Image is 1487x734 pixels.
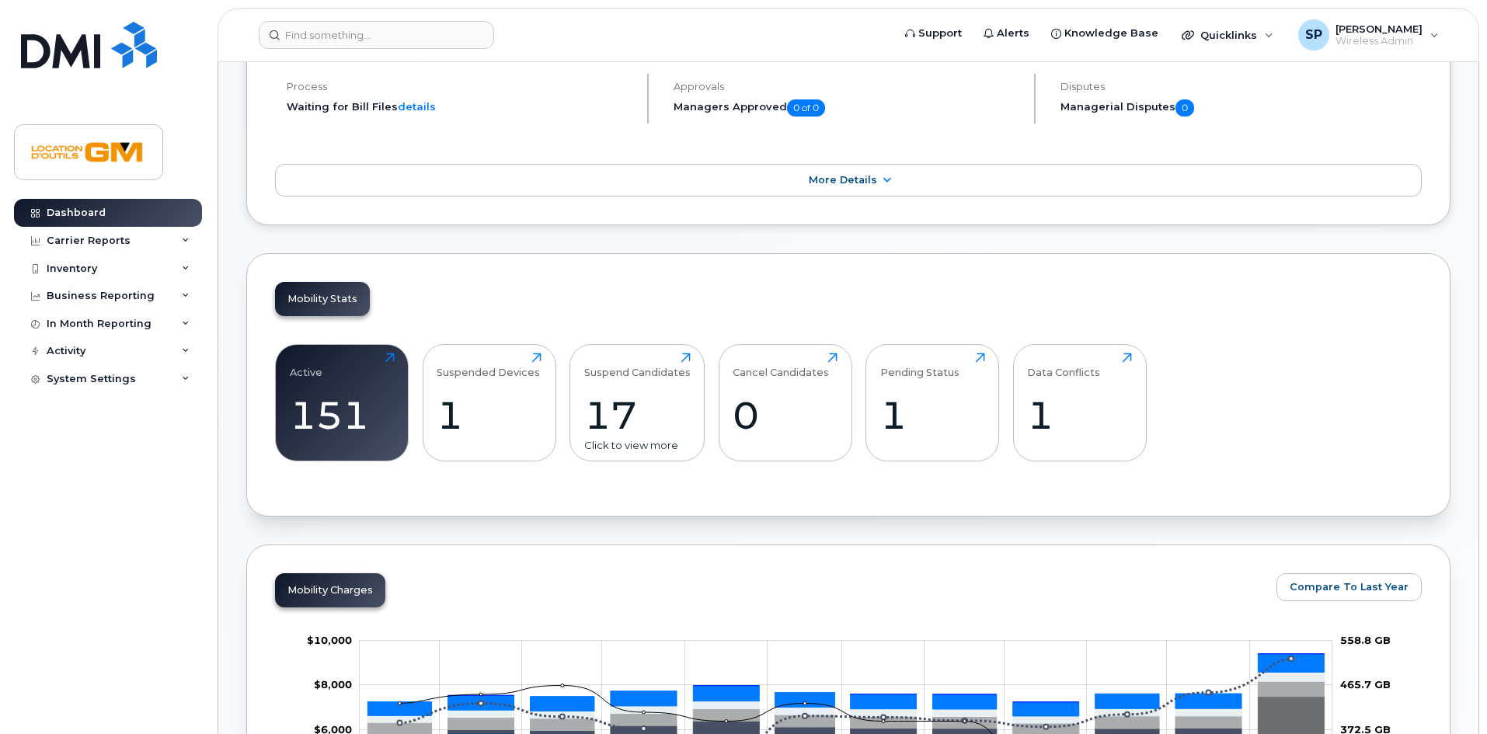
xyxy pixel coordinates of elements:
span: Knowledge Base [1064,26,1158,41]
tspan: 558.8 GB [1340,634,1391,646]
a: details [398,100,436,113]
input: Find something... [259,21,494,49]
a: Pending Status1 [880,353,985,452]
a: Knowledge Base [1040,18,1169,49]
tspan: $10,000 [307,634,352,646]
h4: Approvals [674,81,1021,92]
span: Alerts [997,26,1029,41]
a: Data Conflicts1 [1027,353,1132,452]
div: 151 [290,392,395,438]
div: Sumit Patel [1287,19,1450,50]
div: Quicklinks [1171,19,1284,50]
div: Suspend Candidates [584,353,691,378]
span: [PERSON_NAME] [1336,23,1423,35]
div: Data Conflicts [1027,353,1100,378]
span: Compare To Last Year [1290,579,1409,594]
span: More Details [809,174,877,186]
a: Suspended Devices1 [437,353,542,452]
div: 17 [584,392,691,438]
a: Suspend Candidates17Click to view more [584,353,691,452]
span: Wireless Admin [1336,35,1423,47]
button: Compare To Last Year [1276,573,1422,601]
div: Active [290,353,322,378]
div: Click to view more [584,438,691,453]
div: 1 [437,392,542,438]
div: 1 [880,392,985,438]
a: Alerts [973,18,1040,49]
div: Cancel Candidates [733,353,829,378]
span: SP [1305,26,1322,44]
a: Support [894,18,973,49]
h5: Managers Approved [674,99,1021,117]
div: Suspended Devices [437,353,540,378]
li: Waiting for Bill Files [287,99,634,114]
a: Cancel Candidates0 [733,353,838,452]
span: Quicklinks [1200,29,1257,41]
h4: Disputes [1060,81,1422,92]
h5: Managerial Disputes [1060,99,1422,117]
div: 1 [1027,392,1132,438]
span: 0 [1175,99,1194,117]
tspan: $8,000 [314,678,352,691]
div: 0 [733,392,838,438]
g: $0 [307,634,352,646]
a: Active151 [290,353,395,452]
h4: Process [287,81,634,92]
tspan: 465.7 GB [1340,678,1391,691]
span: 0 of 0 [787,99,825,117]
g: $0 [314,678,352,691]
span: Support [918,26,962,41]
div: Pending Status [880,353,959,378]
